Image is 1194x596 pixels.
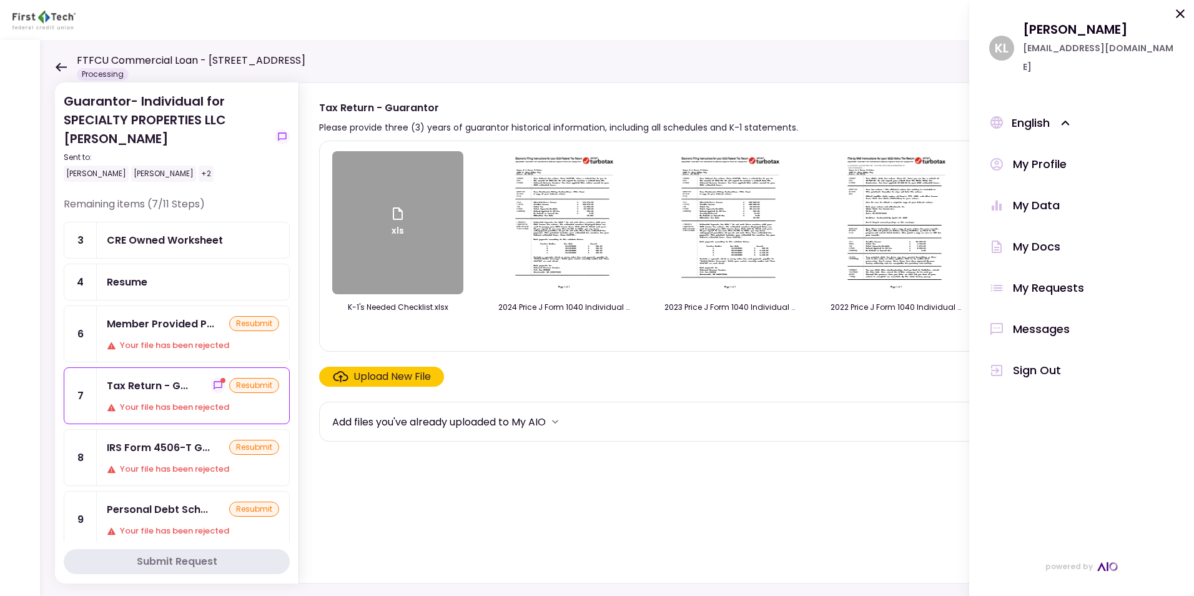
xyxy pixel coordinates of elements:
[1012,114,1073,132] div: English
[107,316,214,332] div: Member Provided PFS
[546,412,565,431] button: more
[210,378,225,393] button: show-messages
[64,491,290,548] a: 9Personal Debt ScheduleresubmitYour file has been rejected
[229,502,279,517] div: resubmit
[1173,6,1188,26] button: Ok, close
[64,152,270,163] div: Sent to:
[107,378,188,394] div: Tax Return - Guarantor
[64,264,97,300] div: 4
[1013,361,1061,380] div: Sign Out
[319,100,798,116] div: Tax Return - Guarantor
[64,492,97,547] div: 9
[77,53,305,68] h1: FTFCU Commercial Loan - [STREET_ADDRESS]
[107,502,208,517] div: Personal Debt Schedule
[64,549,290,574] button: Submit Request
[107,339,279,352] div: Your file has been rejected
[131,166,196,182] div: [PERSON_NAME]
[64,305,290,362] a: 6Member Provided PFSresubmitYour file has been rejected
[332,414,546,430] div: Add files you've already uploaded to My AIO
[137,554,217,569] div: Submit Request
[64,166,129,182] div: [PERSON_NAME]
[229,440,279,455] div: resubmit
[1097,562,1118,571] img: AIO Logo
[107,232,223,248] div: CRE Owned Worksheet
[498,302,629,313] div: 2024 Price J Form 1040 Individual Tax Return_Records.pdf
[199,166,214,182] div: +2
[1013,279,1084,297] div: My Requests
[1013,196,1060,215] div: My Data
[107,525,279,537] div: Your file has been rejected
[664,302,796,313] div: 2023 Price J Form 1040 Individual Tax Return_Filing.pdf
[831,302,962,313] div: 2022 Price J Form 1040 Individual Tax Return_Filing.pdf
[319,367,444,387] span: Click here to upload the required document
[64,429,290,486] a: 8IRS Form 4506-T GuarantorresubmitYour file has been rejected
[298,82,1169,584] div: Tax Return - GuarantorPlease provide three (3) years of guarantor historical information, includi...
[1013,320,1070,339] div: Messages
[229,378,279,393] div: resubmit
[989,36,1014,61] div: K L
[64,197,290,222] div: Remaining items (7/11 Steps)
[107,440,210,455] div: IRS Form 4506-T Guarantor
[77,68,129,81] div: Processing
[64,264,290,300] a: 4Resume
[64,222,97,258] div: 3
[12,11,76,29] img: Partner icon
[332,302,463,313] div: K-1's Needed Checklist.xlsx
[229,316,279,331] div: resubmit
[64,367,290,424] a: 7Tax Return - Guarantorshow-messagesresubmitYour file has been rejected
[64,222,290,259] a: 3CRE Owned Worksheet
[1013,237,1060,256] div: My Docs
[353,369,431,384] div: Upload New File
[64,430,97,485] div: 8
[1045,557,1093,576] span: powered by
[64,92,270,182] div: Guarantor- Individual for SPECIALTY PROPERTIES LLC [PERSON_NAME]
[390,206,405,240] div: xls
[1023,20,1174,39] div: [PERSON_NAME]
[107,463,279,475] div: Your file has been rejected
[64,368,97,424] div: 7
[107,274,147,290] div: Resume
[319,120,798,135] div: Please provide three (3) years of guarantor historical information, including all schedules and K...
[1023,39,1174,76] div: [EMAIL_ADDRESS][DOMAIN_NAME]
[1013,155,1067,174] div: My Profile
[275,129,290,144] button: show-messages
[64,306,97,362] div: 6
[107,401,279,414] div: Your file has been rejected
